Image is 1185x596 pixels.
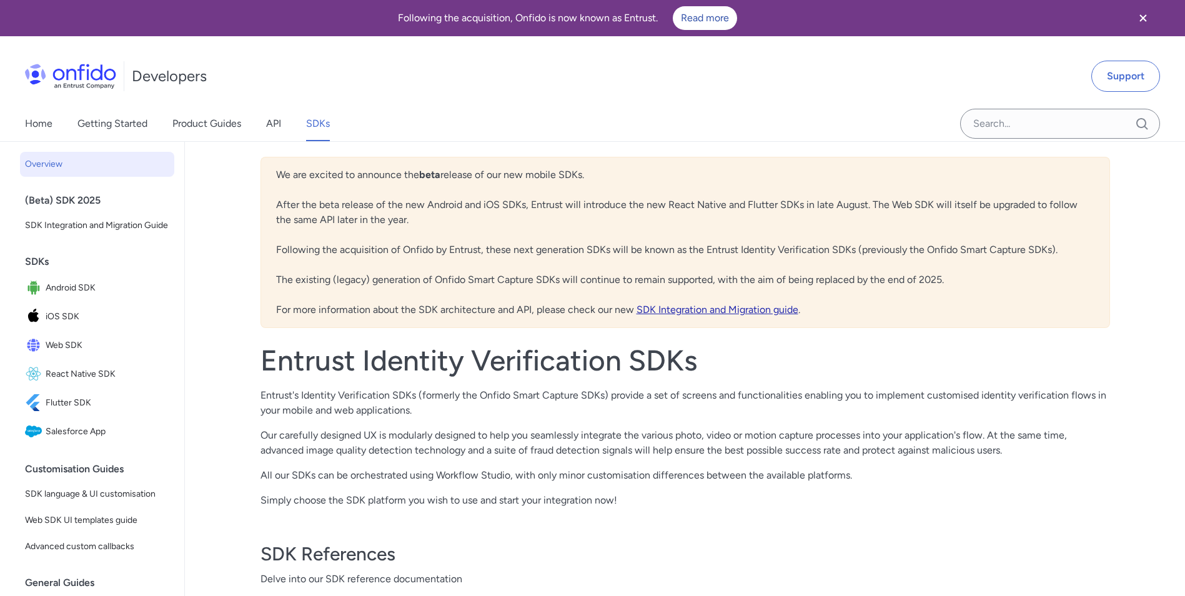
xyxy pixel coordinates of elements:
img: IconFlutter SDK [25,394,46,412]
span: React Native SDK [46,365,169,383]
a: IconReact Native SDKReact Native SDK [20,360,174,388]
a: Read more [673,6,737,30]
img: IconWeb SDK [25,337,46,354]
a: Overview [20,152,174,177]
img: IconAndroid SDK [25,279,46,297]
span: Delve into our SDK reference documentation [260,572,1110,587]
span: iOS SDK [46,308,169,325]
svg: Close banner [1136,11,1151,26]
input: Onfido search input field [960,109,1160,139]
span: Overview [25,157,169,172]
span: SDK language & UI customisation [25,487,169,502]
div: (Beta) SDK 2025 [25,188,179,213]
div: SDKs [25,249,179,274]
p: Simply choose the SDK platform you wish to use and start your integration now! [260,493,1110,508]
img: IconSalesforce App [25,423,46,440]
a: Advanced custom callbacks [20,534,174,559]
div: General Guides [25,570,179,595]
a: SDKs [306,106,330,141]
a: Getting Started [77,106,147,141]
div: We are excited to announce the release of our new mobile SDKs. After the beta release of the new ... [260,157,1110,328]
a: SDK Integration and Migration Guide [20,213,174,238]
b: beta [419,169,440,181]
a: IconWeb SDKWeb SDK [20,332,174,359]
a: IconFlutter SDKFlutter SDK [20,389,174,417]
img: IconiOS SDK [25,308,46,325]
a: API [266,106,281,141]
a: IconAndroid SDKAndroid SDK [20,274,174,302]
img: IconReact Native SDK [25,365,46,383]
span: SDK Integration and Migration Guide [25,218,169,233]
span: Advanced custom callbacks [25,539,169,554]
span: Flutter SDK [46,394,169,412]
p: All our SDKs can be orchestrated using Workflow Studio, with only minor customisation differences... [260,468,1110,483]
div: Following the acquisition, Onfido is now known as Entrust. [15,6,1120,30]
a: SDK language & UI customisation [20,482,174,507]
a: Support [1091,61,1160,92]
span: Salesforce App [46,423,169,440]
img: Onfido Logo [25,64,116,89]
p: Our carefully designed UX is modularly designed to help you seamlessly integrate the various phot... [260,428,1110,458]
a: SDK Integration and Migration guide [637,304,798,315]
h1: Entrust Identity Verification SDKs [260,343,1110,378]
span: Web SDK UI templates guide [25,513,169,528]
span: Android SDK [46,279,169,297]
span: Web SDK [46,337,169,354]
a: Home [25,106,52,141]
a: Product Guides [172,106,241,141]
a: IconiOS SDKiOS SDK [20,303,174,330]
a: Web SDK UI templates guide [20,508,174,533]
p: Entrust's Identity Verification SDKs (formerly the Onfido Smart Capture SDKs) provide a set of sc... [260,388,1110,418]
div: Customisation Guides [25,457,179,482]
a: IconSalesforce AppSalesforce App [20,418,174,445]
h1: Developers [132,66,207,86]
button: Close banner [1120,2,1166,34]
h3: SDK References [260,542,1110,567]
